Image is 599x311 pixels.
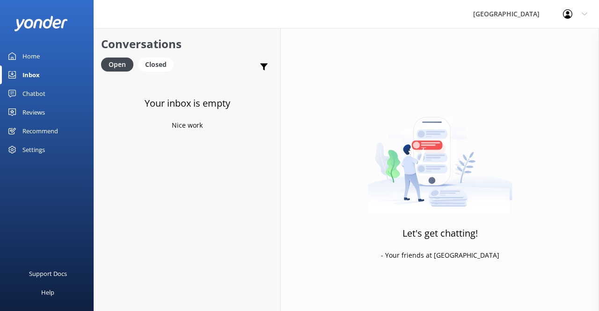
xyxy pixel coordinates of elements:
div: Reviews [22,103,45,122]
h3: Let's get chatting! [402,226,478,241]
p: Nice work [172,120,203,130]
div: Help [41,283,54,302]
img: artwork of a man stealing a conversation from at giant smartphone [368,97,512,214]
a: Open [101,59,138,69]
div: Support Docs [29,264,67,283]
p: - Your friends at [GEOGRAPHIC_DATA] [381,250,499,260]
div: Settings [22,140,45,159]
div: Inbox [22,65,40,84]
div: Open [101,58,133,72]
a: Closed [138,59,178,69]
div: Home [22,47,40,65]
h3: Your inbox is empty [145,96,230,111]
div: Chatbot [22,84,45,103]
div: Recommend [22,122,58,140]
img: yonder-white-logo.png [14,16,68,31]
div: Closed [138,58,174,72]
h2: Conversations [101,35,273,53]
